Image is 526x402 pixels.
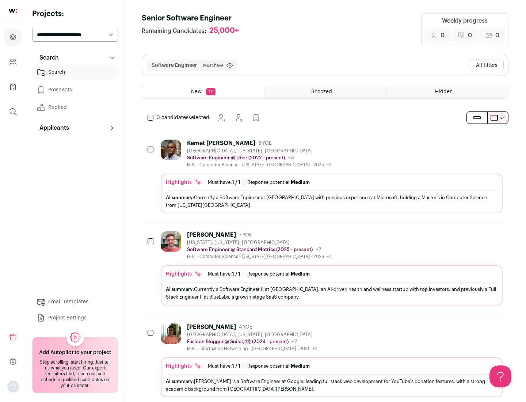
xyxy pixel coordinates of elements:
span: Hidden [435,89,453,94]
div: Highlights [166,270,202,278]
span: 0 [441,31,445,40]
div: [US_STATE], [US_STATE], [GEOGRAPHIC_DATA] [187,240,332,246]
div: [PERSON_NAME] [187,231,236,239]
a: Add Autopilot to your project Stop scrolling, start hiring. Just tell us what you need. Our exper... [32,337,118,393]
span: Medium [291,272,310,276]
div: Response potential: [247,271,310,277]
span: 1 / 1 [232,272,240,276]
p: Software Engineer @ Standard Metrics (2025 - present) [187,247,313,253]
span: AI summary: [166,379,194,384]
span: 0 [468,31,472,40]
div: [GEOGRAPHIC_DATA], [US_STATE], [GEOGRAPHIC_DATA] [187,148,331,154]
a: [PERSON_NAME] 4 YOE [GEOGRAPHIC_DATA], [US_STATE], [GEOGRAPHIC_DATA] Fashion Blogger @ Suila水啦 (2... [161,323,503,397]
button: All filters [470,60,504,71]
div: Currently a Software Engineer II at [GEOGRAPHIC_DATA], an AI-driven health and wellness startup w... [166,285,498,301]
span: Must have [203,62,224,68]
div: Must have: [208,179,240,185]
button: Search [32,50,118,65]
img: 0fb184815f518ed3bcaf4f46c87e3bafcb34ea1ec747045ab451f3ffb05d485a [161,231,181,252]
a: Search [32,65,118,80]
p: Applicants [35,124,69,132]
button: Software Engineer [152,62,197,69]
img: wellfound-shorthand-0d5821cbd27db2630d0214b213865d53afaa358527fdda9d0ea32b1df1b89c2c.svg [9,9,17,13]
div: M.S. - Computer Science - [US_STATE][GEOGRAPHIC_DATA] - 2026 [187,254,332,259]
div: Response potential: [247,363,310,369]
span: AI summary: [166,287,194,292]
div: Highlights [166,363,202,370]
div: Stop scrolling, start hiring. Just tell us what you need. Our expert recruiters find, reach out, ... [37,359,113,388]
p: Fashion Blogger @ Suila水啦 (2024 - present) [187,339,289,345]
span: AI summary: [166,195,194,200]
h2: Add Autopilot to your project [39,349,111,356]
ul: | [208,179,310,185]
div: [GEOGRAPHIC_DATA], [US_STATE], [GEOGRAPHIC_DATA] [187,332,317,338]
p: Software Engineer @ Uber (2022 - present) [187,155,285,161]
a: Email Templates [32,295,118,309]
p: Search [35,53,59,62]
a: Snoozed [264,85,386,98]
span: +4 [288,155,294,160]
a: Replied [32,100,118,115]
span: Medium [291,364,310,368]
img: 1d26598260d5d9f7a69202d59cf331847448e6cffe37083edaed4f8fc8795bfe [161,140,181,160]
span: Snoozed [311,89,332,94]
button: Open dropdown [7,381,19,392]
div: Must have: [208,271,240,277]
div: M.S. - Information Networking - [GEOGRAPHIC_DATA] - 2021 [187,346,317,352]
span: New [191,89,202,94]
a: [PERSON_NAME] 7 YOE [US_STATE], [US_STATE], [GEOGRAPHIC_DATA] Software Engineer @ Standard Metric... [161,231,503,305]
span: Remaining Candidates: [142,27,206,35]
img: nopic.png [7,381,19,392]
span: 1 / 1 [232,364,240,368]
button: Hide [231,110,246,125]
span: +7 [316,247,321,252]
span: Medium [291,180,310,185]
a: Projects [4,29,22,46]
a: Kemet [PERSON_NAME] 6 YOE [GEOGRAPHIC_DATA], [US_STATE], [GEOGRAPHIC_DATA] Software Engineer @ Ub... [161,140,503,213]
span: +1 [327,163,331,167]
a: Project Settings [32,311,118,325]
h2: Projects: [32,9,118,19]
span: 7 YOE [239,232,252,238]
iframe: Help Scout Beacon - Open [489,365,511,387]
div: 25,000+ [209,26,239,35]
ul: | [208,271,310,277]
span: 10 [206,88,216,95]
button: Applicants [32,121,118,135]
img: 322c244f3187aa81024ea13e08450523775794405435f85740c15dbe0cd0baab.jpg [161,323,181,344]
ul: | [208,363,310,369]
a: Company and ATS Settings [4,53,22,71]
div: Weekly progress [442,16,488,25]
div: Highlights [166,179,202,186]
div: Currently a Software Engineer at [GEOGRAPHIC_DATA] with previous experience at Microsoft, holding... [166,194,498,209]
button: Snooze [214,110,228,125]
button: Add to Prospects [249,110,263,125]
a: Prospects [32,83,118,97]
span: +7 [291,339,297,344]
span: 0 candidates [156,115,188,120]
a: Company Lists [4,78,22,96]
span: selected: [156,114,211,121]
div: [PERSON_NAME] is a Software Engineer at Google, leading full stack web development for YouTube's ... [166,378,498,393]
h1: Senior Software Engineer [142,13,246,23]
span: 0 [495,31,499,40]
a: Hidden [386,85,508,98]
span: 1 / 1 [232,180,240,185]
span: +4 [327,254,332,259]
div: Response potential: [247,179,310,185]
span: 4 YOE [239,324,252,330]
span: 6 YOE [258,140,271,146]
div: Must have: [208,363,240,369]
div: M.S. - Computer Science - [US_STATE][GEOGRAPHIC_DATA] - 2025 [187,162,331,168]
span: +2 [312,346,317,351]
div: [PERSON_NAME] [187,323,236,331]
div: Kemet [PERSON_NAME] [187,140,255,147]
